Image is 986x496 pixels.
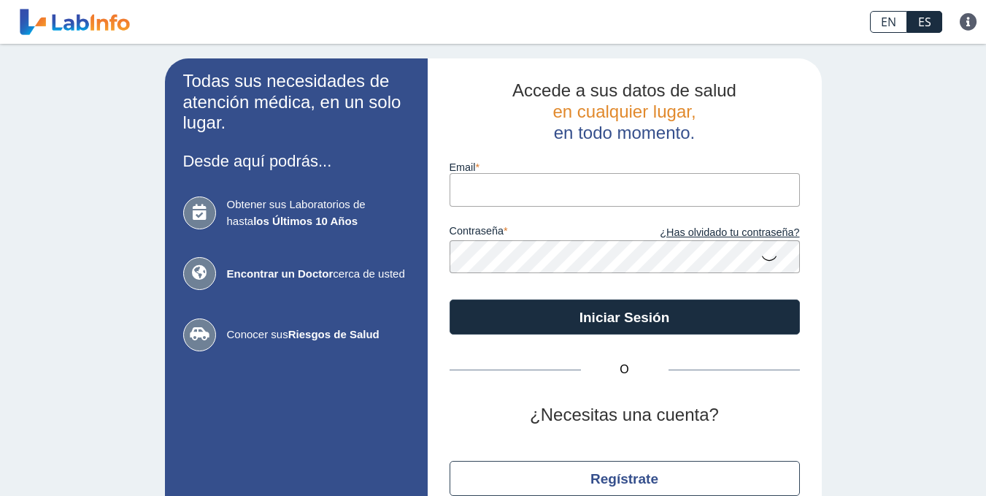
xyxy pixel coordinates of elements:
[552,102,696,121] span: en cualquier lugar,
[625,225,800,241] a: ¿Has olvidado tu contraseña?
[183,152,409,170] h3: Desde aquí podrás...
[554,123,695,142] span: en todo momento.
[450,405,800,426] h2: ¿Necesitas una cuenta?
[227,267,334,280] b: Encontrar un Doctor
[450,225,625,241] label: contraseña
[450,161,800,173] label: email
[227,197,409,229] span: Obtener sus Laboratorios de hasta
[288,328,380,340] b: Riesgos de Salud
[227,327,409,343] span: Conocer sus
[581,361,669,378] span: O
[512,80,736,100] span: Accede a sus datos de salud
[253,215,358,227] b: los Últimos 10 Años
[450,299,800,335] button: Iniciar Sesión
[907,11,942,33] a: ES
[183,71,409,134] h2: Todas sus necesidades de atención médica, en un solo lugar.
[870,11,907,33] a: EN
[227,266,409,283] span: cerca de usted
[450,461,800,496] button: Regístrate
